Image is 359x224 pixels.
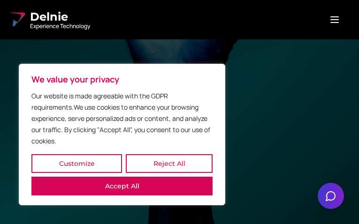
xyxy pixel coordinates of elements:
button: Accept All [31,177,213,195]
a: Delnie Logo Full [8,9,90,30]
span: Experience Technology [30,22,90,30]
p: Our website is made agreeable with the GDPR requirements.We use cookies to enhance your browsing ... [31,90,213,147]
button: Customize [31,154,122,173]
p: We value your privacy [31,74,213,85]
img: Delnie Logo [8,10,26,29]
span: Delnie [30,9,90,24]
button: Open chat [318,183,344,209]
button: Reject All [126,154,213,173]
button: Open menu [318,10,351,29]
